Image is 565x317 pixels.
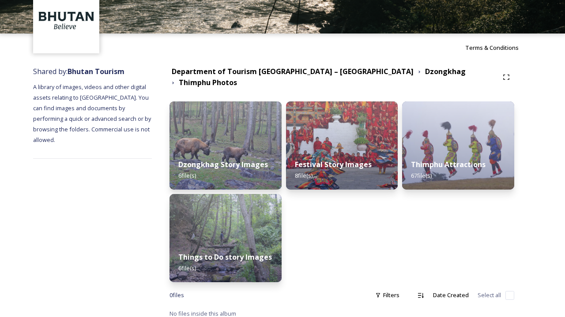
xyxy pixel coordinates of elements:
[178,264,196,272] span: 6 file(s)
[465,44,519,52] span: Terms & Conditions
[478,291,501,299] span: Select all
[425,67,466,76] strong: Dzongkhag
[179,78,237,87] strong: Thimphu Photos
[33,83,152,144] span: A library of images, videos and other digital assets relating to [GEOGRAPHIC_DATA]. You can find ...
[169,194,282,282] img: takintrail2.jpg
[465,42,532,53] a: Terms & Conditions
[169,291,184,299] span: 0 file s
[178,172,196,179] span: 6 file(s)
[411,160,486,169] strong: Thimphu Attractions
[169,101,282,190] img: Takin3%282%29.jpg
[411,172,432,179] span: 67 file(s)
[371,287,404,304] div: Filters
[178,252,272,262] strong: Things to Do story Images
[295,160,372,169] strong: Festival Story Images
[172,67,414,76] strong: Department of Tourism [GEOGRAPHIC_DATA] – [GEOGRAPHIC_DATA]
[33,67,124,76] span: Shared by:
[286,101,398,190] img: Thimphu%2520tshechu3.jpg
[295,172,313,179] span: 8 file(s)
[429,287,473,304] div: Date Created
[178,160,268,169] strong: Dzongkhag Story Images
[68,67,124,76] strong: Bhutan Tourism
[402,101,514,190] img: Thimphu%2520festival%2520header3.jpg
